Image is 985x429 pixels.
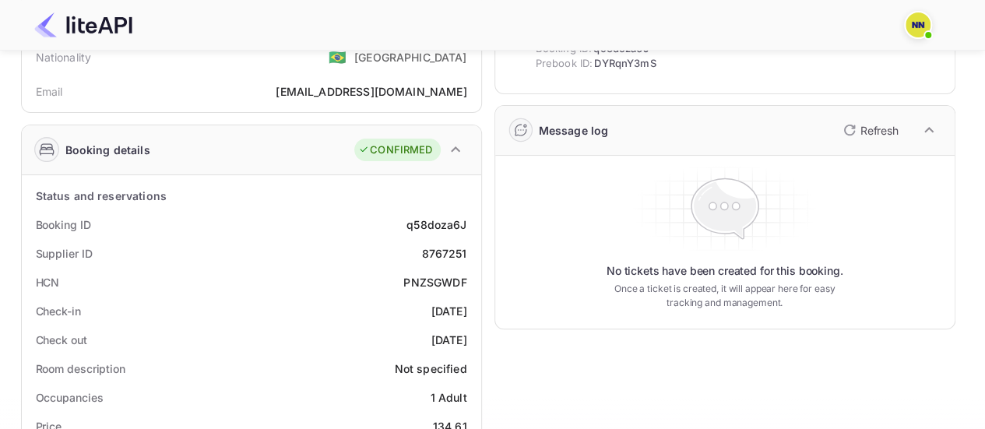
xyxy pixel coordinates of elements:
[539,122,609,139] div: Message log
[395,360,467,377] div: Not specified
[431,303,467,319] div: [DATE]
[36,49,92,65] div: Nationality
[607,263,843,279] p: No tickets have been created for this booking.
[36,274,60,290] div: HCN
[421,245,466,262] div: 8767251
[906,12,930,37] img: N/A N/A
[36,360,125,377] div: Room description
[860,122,899,139] p: Refresh
[36,216,91,233] div: Booking ID
[65,142,150,158] div: Booking details
[354,49,467,65] div: [GEOGRAPHIC_DATA]
[36,188,167,204] div: Status and reservations
[329,43,347,71] span: United States
[36,332,87,348] div: Check out
[276,83,466,100] div: [EMAIL_ADDRESS][DOMAIN_NAME]
[403,274,466,290] div: PNZSGWDF
[36,389,104,406] div: Occupancies
[406,216,466,233] div: q58doza6J
[36,83,63,100] div: Email
[602,282,848,310] p: Once a ticket is created, it will appear here for easy tracking and management.
[36,245,93,262] div: Supplier ID
[34,12,132,37] img: LiteAPI Logo
[430,389,466,406] div: 1 Adult
[834,118,905,142] button: Refresh
[594,56,656,72] span: DYRqnY3mS
[536,56,593,72] span: Prebook ID:
[431,332,467,348] div: [DATE]
[36,303,81,319] div: Check-in
[358,142,432,158] div: CONFIRMED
